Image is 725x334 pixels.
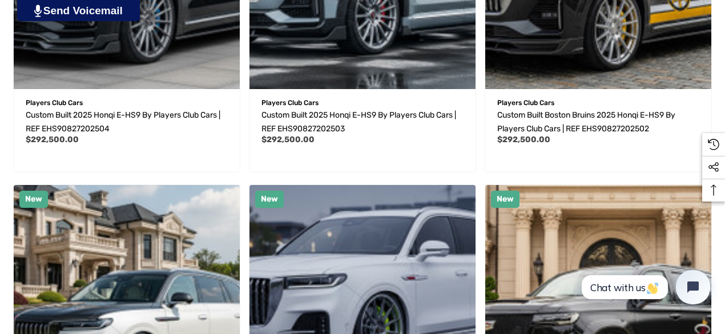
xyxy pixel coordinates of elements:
[26,135,79,144] span: $292,500.00
[497,95,699,110] p: Players Club Cars
[569,260,720,314] iframe: Tidio Chat
[497,135,550,144] span: $292,500.00
[497,194,514,204] span: New
[26,110,220,134] span: Custom Built 2025 Honqi E-HS9 by Players Club Cars | REF EHS90827202504
[261,110,456,134] span: Custom Built 2025 Honqi E-HS9 by Players Club Cars | REF EHS90827202503
[261,194,278,204] span: New
[708,139,719,150] svg: Recently Viewed
[26,95,228,110] p: Players Club Cars
[261,135,315,144] span: $292,500.00
[261,108,464,136] a: Custom Built 2025 Honqi E-HS9 by Players Club Cars | REF EHS90827202503,$292,500.00
[26,108,228,136] a: Custom Built 2025 Honqi E-HS9 by Players Club Cars | REF EHS90827202504,$292,500.00
[702,184,725,196] svg: Top
[25,194,42,204] span: New
[497,108,699,136] a: Custom Built Boston Bruins 2025 Honqi E-HS9 by Players Club Cars | REF EHS90827202502,$292,500.00
[497,110,675,134] span: Custom Built Boston Bruins 2025 Honqi E-HS9 by Players Club Cars | REF EHS90827202502
[261,95,464,110] p: Players Club Cars
[708,162,719,173] svg: Social Media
